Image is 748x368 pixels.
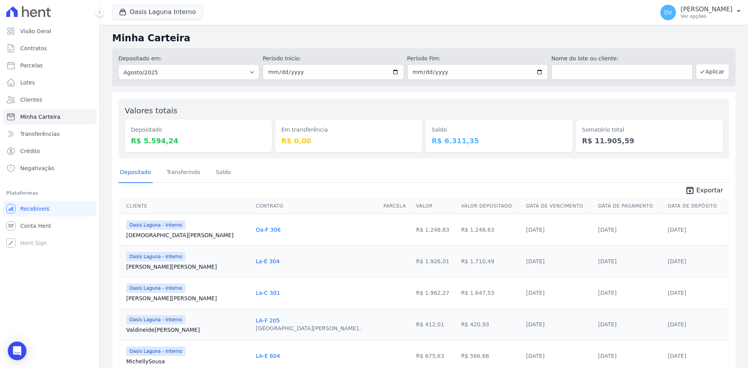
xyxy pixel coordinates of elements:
span: Contratos [20,44,47,52]
span: Visão Geral [20,27,51,35]
a: MichellySousa [126,357,249,365]
span: DV [664,10,672,15]
button: DV [PERSON_NAME] Ver opções [654,2,748,23]
a: Saldo [214,163,233,183]
a: [DEMOGRAPHIC_DATA][PERSON_NAME] [126,231,249,239]
h2: Minha Carteira [112,31,736,45]
button: Oasis Laguna Interno [112,5,203,19]
a: Negativação [3,160,96,176]
td: R$ 420,93 [458,308,523,340]
a: [DATE] [598,353,616,359]
span: Oasis Laguna - Interno [126,315,185,324]
a: [DATE] [526,321,545,328]
a: Parcelas [3,58,96,73]
label: Valores totais [125,106,177,115]
th: Cliente [120,198,252,214]
span: Negativação [20,164,55,172]
span: Oasis Laguna - Interno [126,283,185,293]
a: [DATE] [526,258,545,264]
a: Crédito [3,143,96,159]
a: Depositado [118,163,153,183]
span: Oasis Laguna - Interno [126,252,185,261]
span: Oasis Laguna - Interno [126,220,185,230]
a: [PERSON_NAME][PERSON_NAME] [126,263,249,271]
a: Conta Hent [3,218,96,234]
span: Transferências [20,130,60,138]
a: Minha Carteira [3,109,96,125]
p: Ver opções [681,13,732,19]
a: Recebíveis [3,201,96,217]
a: La-C 301 [256,290,280,296]
dt: Somatório total [582,126,717,134]
button: Aplicar [696,64,729,79]
a: Lotes [3,75,96,90]
a: [DATE] [668,321,686,328]
a: [DATE] [526,227,545,233]
th: Data de Vencimento [523,198,595,214]
dd: R$ 11.905,59 [582,136,717,146]
a: [DATE] [598,258,616,264]
a: Clientes [3,92,96,107]
div: Plataformas [6,188,93,198]
a: [DATE] [668,290,686,296]
div: Open Intercom Messenger [8,342,26,360]
dt: Depositado [131,126,266,134]
div: [GEOGRAPHIC_DATA][PERSON_NAME].. [256,324,362,332]
span: Oasis Laguna - Interno [126,347,185,356]
a: LA-E 604 [256,353,280,359]
th: Valor Depositado [458,198,523,214]
td: R$ 1.248,63 [413,214,458,245]
span: Conta Hent [20,222,51,230]
a: Valdineide[PERSON_NAME] [126,326,249,334]
span: Clientes [20,96,42,104]
a: [DATE] [598,290,616,296]
a: [DATE] [598,321,616,328]
th: Parcela [380,198,413,214]
span: Exportar [696,186,723,195]
a: [DATE] [526,353,545,359]
span: Lotes [20,79,35,86]
th: Data de Pagamento [595,198,665,214]
a: Contratos [3,40,96,56]
td: R$ 1.926,01 [413,245,458,277]
label: Depositado em: [118,55,162,62]
dd: R$ 6.311,35 [432,136,566,146]
dd: R$ 5.594,24 [131,136,266,146]
th: Valor [413,198,458,214]
span: Crédito [20,147,40,155]
a: unarchive Exportar [679,186,729,197]
a: [DATE] [668,227,686,233]
a: Transferências [3,126,96,142]
td: R$ 1.710,49 [458,245,523,277]
label: Período Inicío: [263,55,404,63]
a: Transferindo [165,163,202,183]
i: unarchive [685,186,695,195]
a: LA-F 205 [256,317,280,324]
label: Período Fim: [407,55,548,63]
th: Contrato [252,198,380,214]
a: [DATE] [668,258,686,264]
dd: R$ 0,00 [281,136,416,146]
p: [PERSON_NAME] [681,5,732,13]
td: R$ 1.962,27 [413,277,458,308]
a: [DATE] [668,353,686,359]
td: R$ 1.647,53 [458,277,523,308]
a: La-E 304 [256,258,279,264]
a: [PERSON_NAME][PERSON_NAME] [126,294,249,302]
span: Recebíveis [20,205,49,213]
span: Parcelas [20,62,43,69]
a: Oa-F 306 [256,227,280,233]
label: Nome do lote ou cliente: [551,55,692,63]
a: Visão Geral [3,23,96,39]
dt: Saldo [432,126,566,134]
td: R$ 1.248,63 [458,214,523,245]
dt: Em transferência [281,126,416,134]
span: Minha Carteira [20,113,60,121]
td: R$ 412,01 [413,308,458,340]
a: [DATE] [526,290,545,296]
th: Data de Depósito [665,198,728,214]
a: [DATE] [598,227,616,233]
